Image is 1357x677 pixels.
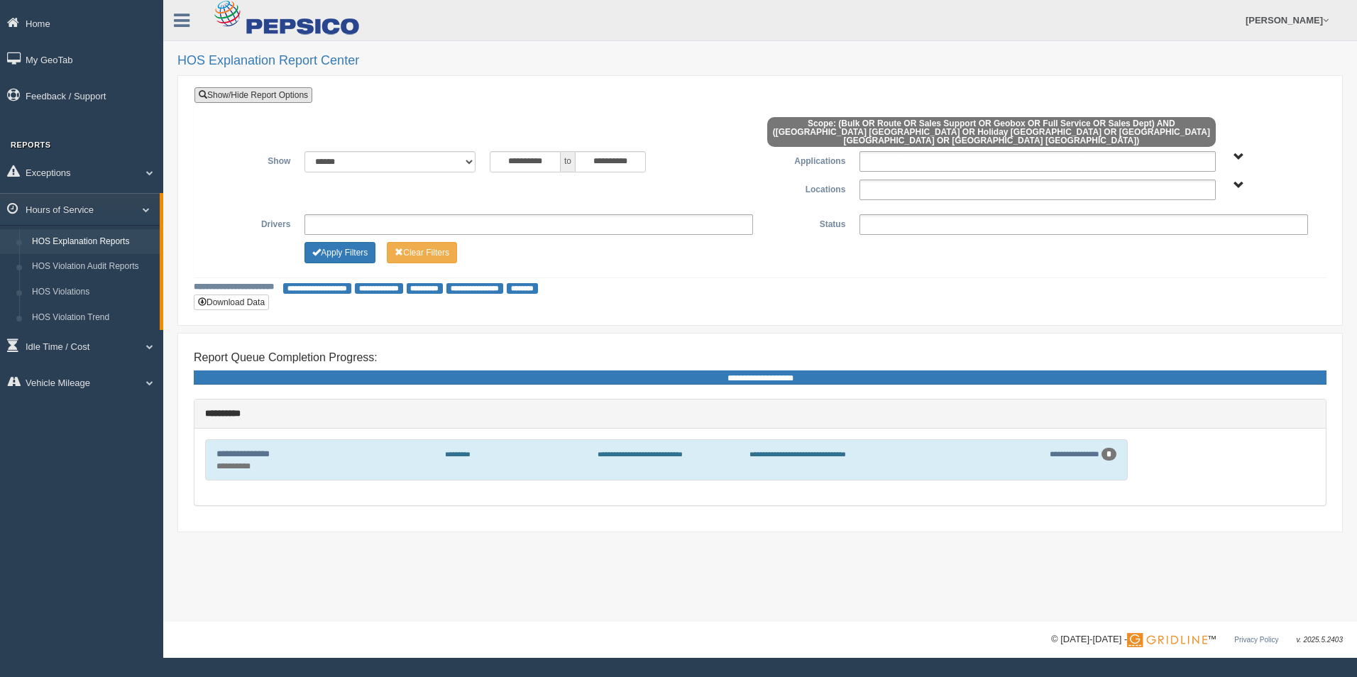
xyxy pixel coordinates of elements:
a: Show/Hide Report Options [194,87,312,103]
button: Download Data [194,295,269,310]
label: Show [205,151,297,168]
a: HOS Violation Trend [26,305,160,331]
button: Change Filter Options [304,242,375,263]
h4: Report Queue Completion Progress: [194,351,1326,364]
span: to [561,151,575,172]
a: Privacy Policy [1234,636,1278,644]
h2: HOS Explanation Report Center [177,54,1343,68]
span: v. 2025.5.2403 [1297,636,1343,644]
a: HOS Violations [26,280,160,305]
a: HOS Explanation Reports [26,229,160,255]
label: Locations [760,180,852,197]
label: Applications [760,151,852,168]
a: HOS Violation Audit Reports [26,254,160,280]
button: Change Filter Options [387,242,457,263]
img: Gridline [1127,633,1207,647]
label: Status [760,214,852,231]
label: Drivers [205,214,297,231]
span: Scope: (Bulk OR Route OR Sales Support OR Geobox OR Full Service OR Sales Dept) AND ([GEOGRAPHIC_... [767,117,1216,147]
div: © [DATE]-[DATE] - ™ [1051,632,1343,647]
